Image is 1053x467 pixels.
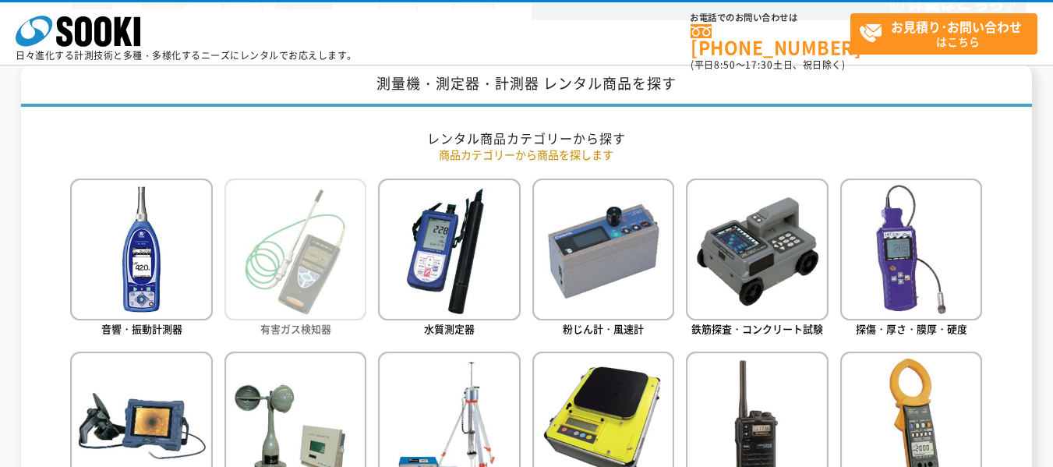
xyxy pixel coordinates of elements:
[532,179,674,320] img: 粉じん計・風速計
[378,179,520,340] a: 水質測定器
[840,179,982,320] img: 探傷・厚さ・膜厚・硬度
[856,321,967,336] span: 探傷・厚さ・膜厚・硬度
[70,179,212,320] img: 音響・振動計測器
[691,321,823,336] span: 鉄筋探査・コンクリート試験
[691,58,845,72] span: (平日 ～ 土日、祝日除く)
[224,179,366,340] a: 有害ガス検知器
[686,179,828,340] a: 鉄筋探査・コンクリート試験
[714,58,736,72] span: 8:50
[260,321,331,336] span: 有害ガス検知器
[532,179,674,340] a: 粉じん計・風速計
[16,51,357,60] p: 日々進化する計測技術と多種・多様化するニーズにレンタルでお応えします。
[378,179,520,320] img: 水質測定器
[840,179,982,340] a: 探傷・厚さ・膜厚・硬度
[70,179,212,340] a: 音響・振動計測器
[563,321,644,336] span: 粉じん計・風速計
[850,13,1037,55] a: お見積り･お問い合わせはこちら
[691,13,850,23] span: お電話でのお問い合わせは
[21,64,1032,107] h1: 測量機・測定器・計測器 レンタル商品を探す
[745,58,773,72] span: 17:30
[424,321,475,336] span: 水質測定器
[891,17,1022,36] strong: お見積り･お問い合わせ
[859,14,1037,53] span: はこちら
[70,147,982,163] p: 商品カテゴリーから商品を探します
[224,179,366,320] img: 有害ガス検知器
[686,179,828,320] img: 鉄筋探査・コンクリート試験
[70,130,982,147] h2: レンタル商品カテゴリーから探す
[101,321,182,336] span: 音響・振動計測器
[691,24,850,56] a: [PHONE_NUMBER]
